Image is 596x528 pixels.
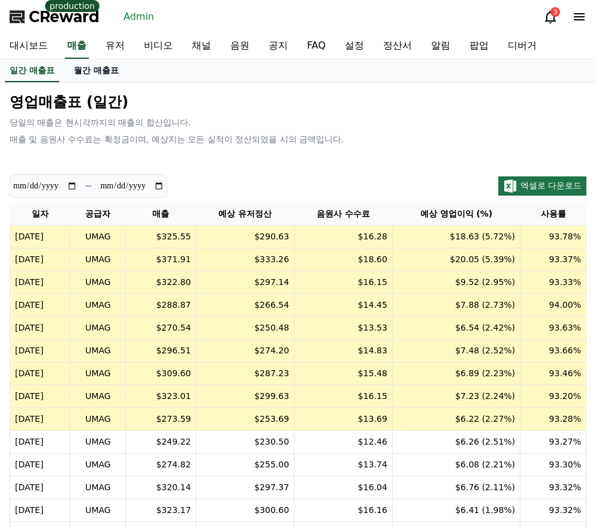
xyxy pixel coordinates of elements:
[126,226,196,248] td: $325.55
[196,271,294,294] td: $297.14
[196,362,294,385] td: $287.23
[520,294,586,317] td: 94.00%
[196,499,294,522] td: $300.60
[70,271,126,294] td: UMAG
[294,454,393,476] td: $13.74
[29,7,100,26] span: CReward
[294,340,393,362] td: $14.83
[96,34,134,59] a: 유저
[520,181,582,190] span: 엑셀로 다운로드
[126,294,196,317] td: $288.87
[10,385,70,408] td: [DATE]
[392,408,520,431] td: $6.22 (2.27%)
[196,431,294,454] td: $230.50
[10,476,70,499] td: [DATE]
[70,226,126,248] td: UMAG
[10,226,70,248] td: [DATE]
[294,271,393,294] td: $16.15
[10,317,70,340] td: [DATE]
[259,34,297,59] a: 공지
[70,203,126,226] th: 공급자
[10,340,70,362] td: [DATE]
[70,317,126,340] td: UMAG
[196,454,294,476] td: $255.00
[182,34,221,59] a: 채널
[70,294,126,317] td: UMAG
[70,340,126,362] td: UMAG
[119,7,159,26] a: Admin
[126,362,196,385] td: $309.60
[70,385,126,408] td: UMAG
[294,385,393,408] td: $16.15
[126,340,196,362] td: $296.51
[520,454,586,476] td: 93.30%
[520,362,586,385] td: 93.46%
[520,317,586,340] td: 93.63%
[10,7,100,26] a: CReward
[85,179,92,193] p: ~
[422,34,460,59] a: 알림
[70,476,126,499] td: UMAG
[498,176,586,196] button: 엑셀로 다운로드
[196,317,294,340] td: $250.48
[294,499,393,522] td: $16.16
[520,408,586,431] td: 93.28%
[392,362,520,385] td: $6.89 (2.23%)
[126,454,196,476] td: $274.82
[10,454,70,476] td: [DATE]
[70,362,126,385] td: UMAG
[4,380,79,410] a: Home
[126,317,196,340] td: $270.54
[10,203,70,226] th: 일자
[520,385,586,408] td: 93.20%
[196,248,294,271] td: $333.26
[10,499,70,522] td: [DATE]
[520,248,586,271] td: 93.37%
[126,385,196,408] td: $323.01
[10,248,70,271] td: [DATE]
[196,385,294,408] td: $299.63
[520,431,586,454] td: 93.27%
[294,294,393,317] td: $14.45
[374,34,422,59] a: 정산서
[392,203,520,226] th: 예상 영업이익 (%)
[520,340,586,362] td: 93.66%
[392,454,520,476] td: $6.08 (2.21%)
[126,203,196,226] th: 매출
[31,398,52,408] span: Home
[520,271,586,294] td: 93.33%
[294,408,393,431] td: $13.69
[126,431,196,454] td: $249.22
[64,59,128,82] a: 월간 매출표
[196,408,294,431] td: $253.69
[70,499,126,522] td: UMAG
[498,34,546,59] a: 디버거
[70,408,126,431] td: UMAG
[392,431,520,454] td: $6.26 (2.51%)
[126,499,196,522] td: $323.17
[294,362,393,385] td: $15.48
[520,476,586,499] td: 93.32%
[10,362,70,385] td: [DATE]
[392,226,520,248] td: $18.63 (5.72%)
[392,317,520,340] td: $6.54 (2.42%)
[196,476,294,499] td: $297.37
[392,340,520,362] td: $7.48 (2.52%)
[543,10,558,24] a: 3
[550,7,560,17] div: 3
[196,203,294,226] th: 예상 유저정산
[460,34,498,59] a: 팝업
[70,454,126,476] td: UMAG
[155,380,230,410] a: Settings
[70,431,126,454] td: UMAG
[126,248,196,271] td: $371.91
[134,34,182,59] a: 비디오
[100,399,135,409] span: Messages
[126,476,196,499] td: $320.14
[294,226,393,248] td: $16.28
[335,34,374,59] a: 설정
[126,271,196,294] td: $322.80
[294,476,393,499] td: $16.04
[294,317,393,340] td: $13.53
[10,408,70,431] td: [DATE]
